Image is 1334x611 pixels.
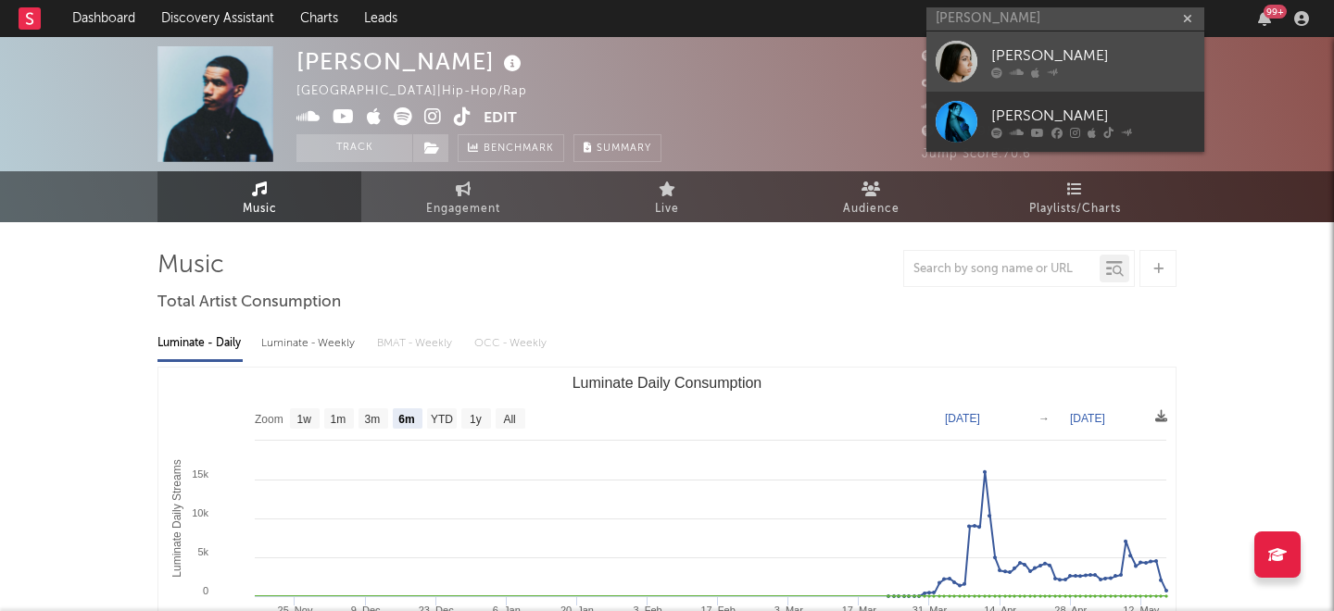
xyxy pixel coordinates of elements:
[922,51,978,63] span: 3,589
[503,413,515,426] text: All
[243,198,277,220] span: Music
[904,262,1100,277] input: Search by song name or URL
[255,413,283,426] text: Zoom
[296,134,412,162] button: Track
[157,328,243,359] div: Luminate - Daily
[331,413,346,426] text: 1m
[296,81,548,103] div: [GEOGRAPHIC_DATA] | Hip-Hop/Rap
[170,459,183,577] text: Luminate Daily Streams
[470,413,482,426] text: 1y
[973,171,1177,222] a: Playlists/Charts
[926,7,1204,31] input: Search for artists
[484,107,517,131] button: Edit
[157,171,361,222] a: Music
[945,412,980,425] text: [DATE]
[1070,412,1105,425] text: [DATE]
[484,138,554,160] span: Benchmark
[922,126,1100,138] span: 18,809 Monthly Listeners
[573,375,762,391] text: Luminate Daily Consumption
[769,171,973,222] a: Audience
[261,328,359,359] div: Luminate - Weekly
[197,546,208,557] text: 5k
[926,92,1204,152] a: [PERSON_NAME]
[398,413,414,426] text: 6m
[192,468,208,480] text: 15k
[922,76,976,88] span: 5,120
[1264,5,1287,19] div: 99 +
[297,413,312,426] text: 1w
[203,585,208,596] text: 0
[922,101,966,113] span: 597
[426,198,500,220] span: Engagement
[431,413,453,426] text: YTD
[926,31,1204,92] a: [PERSON_NAME]
[1029,198,1121,220] span: Playlists/Charts
[458,134,564,162] a: Benchmark
[597,143,651,154] span: Summary
[843,198,900,220] span: Audience
[991,105,1195,127] div: [PERSON_NAME]
[922,148,1031,160] span: Jump Score: 70.6
[296,46,526,77] div: [PERSON_NAME]
[991,44,1195,67] div: [PERSON_NAME]
[573,134,661,162] button: Summary
[192,507,208,518] text: 10k
[157,292,341,314] span: Total Artist Consumption
[1038,412,1050,425] text: →
[565,171,769,222] a: Live
[1258,11,1271,26] button: 99+
[655,198,679,220] span: Live
[361,171,565,222] a: Engagement
[365,413,381,426] text: 3m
